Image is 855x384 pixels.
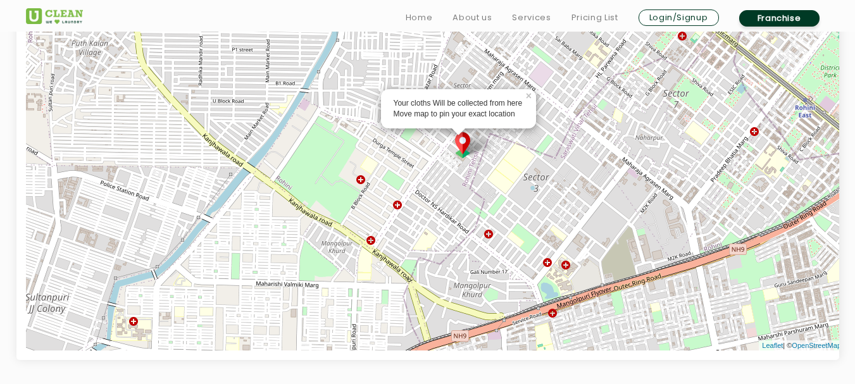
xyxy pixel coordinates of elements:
a: Home [406,10,433,25]
div: Your cloths Will be collected from here Move map to pin your exact location [394,98,523,120]
a: About us [452,10,492,25]
a: × [525,89,536,98]
a: Pricing List [571,10,618,25]
a: Login/Signup [639,9,719,26]
a: OpenStreetMap [792,340,841,351]
a: Services [512,10,551,25]
a: Franchise [739,10,820,27]
a: Leaflet [762,340,783,351]
img: UClean Laundry and Dry Cleaning [26,8,83,24]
